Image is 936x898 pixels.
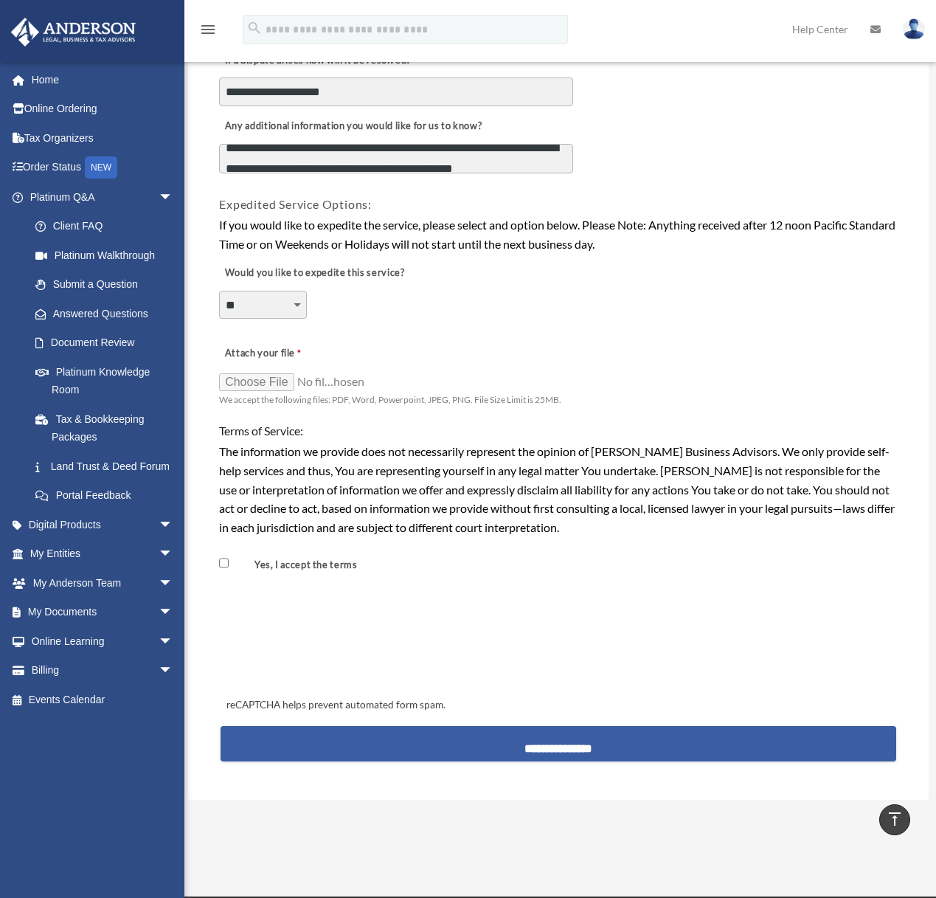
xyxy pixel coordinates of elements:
a: Portal Feedback [21,481,195,511]
label: Any additional information you would like for us to know? [219,116,485,137]
a: Online Learningarrow_drop_down [10,626,195,656]
label: Yes, I accept the terms [232,559,363,573]
i: menu [199,21,217,38]
span: arrow_drop_down [159,656,188,686]
span: arrow_drop_down [159,568,188,598]
span: arrow_drop_down [159,598,188,628]
h4: Terms of Service: [219,423,898,439]
a: Submit a Question [21,270,195,300]
a: Document Review [21,328,188,358]
a: Land Trust & Deed Forum [21,452,195,481]
div: If you would like to expedite the service, please select and option below. Please Note: Anything ... [219,215,898,253]
i: search [246,20,263,36]
iframe: reCAPTCHA [222,609,446,667]
i: vertical_align_top [886,810,904,828]
a: Platinum Walkthrough [21,241,195,270]
span: arrow_drop_down [159,626,188,657]
a: Billingarrow_drop_down [10,656,195,685]
div: The information we provide does not necessarily represent the opinion of [PERSON_NAME] Business A... [219,442,898,536]
a: My Documentsarrow_drop_down [10,598,195,627]
span: Expedited Service Options: [219,197,372,211]
span: We accept the following files: PDF, Word, Powerpoint, JPEG, PNG. File Size Limit is 25MB. [219,394,561,405]
a: Online Ordering [10,94,195,124]
a: Client FAQ [21,212,195,241]
a: Tax & Bookkeeping Packages [21,404,195,452]
a: Order StatusNEW [10,153,195,183]
a: vertical_align_top [879,804,910,835]
label: Attach your file [219,344,367,365]
a: Home [10,65,195,94]
a: Digital Productsarrow_drop_down [10,510,195,539]
div: NEW [85,156,117,179]
span: arrow_drop_down [159,510,188,540]
img: Anderson Advisors Platinum Portal [7,18,140,46]
a: menu [199,26,217,38]
span: arrow_drop_down [159,539,188,570]
a: Events Calendar [10,685,195,714]
a: My Entitiesarrow_drop_down [10,539,195,569]
div: reCAPTCHA helps prevent automated form spam. [221,697,896,714]
img: User Pic [903,18,925,40]
a: Platinum Knowledge Room [21,357,195,404]
label: Would you like to expedite this service? [219,263,408,284]
a: Answered Questions [21,299,195,328]
span: arrow_drop_down [159,182,188,213]
a: Tax Organizers [10,123,195,153]
a: Platinum Q&Aarrow_drop_down [10,182,195,212]
a: My Anderson Teamarrow_drop_down [10,568,195,598]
